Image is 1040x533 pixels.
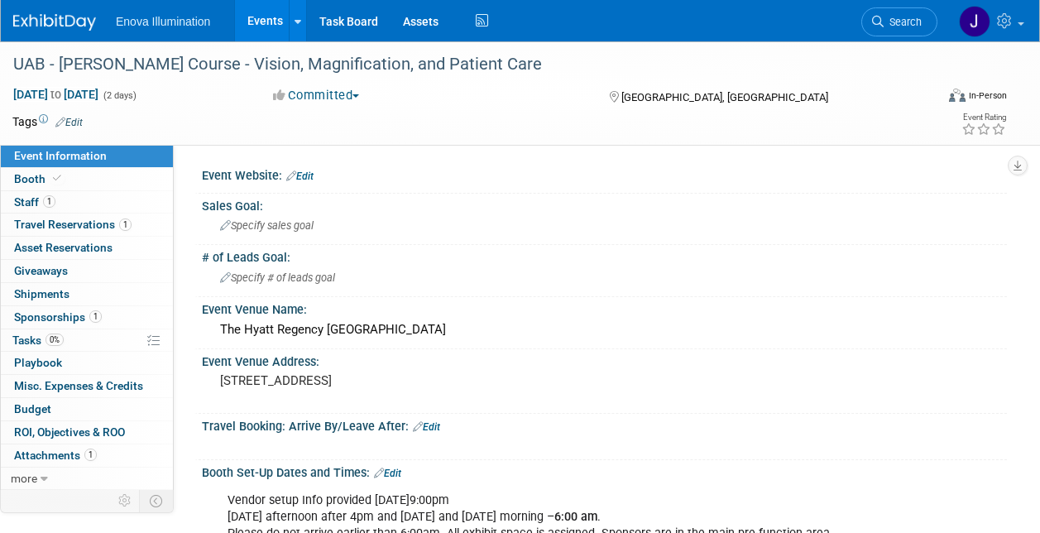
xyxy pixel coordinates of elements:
[959,6,990,37] img: JeffD Dyll
[286,170,314,182] a: Edit
[1,283,173,305] a: Shipments
[862,86,1007,111] div: Event Format
[1,398,173,420] a: Budget
[1,260,173,282] a: Giveaways
[46,334,64,346] span: 0%
[14,195,55,209] span: Staff
[14,264,68,277] span: Giveaways
[14,449,97,462] span: Attachments
[1,352,173,374] a: Playbook
[202,245,1007,266] div: # of Leads Goal:
[1,421,173,444] a: ROI, Objectives & ROO
[119,218,132,231] span: 1
[949,89,966,102] img: Format-Inperson.png
[202,297,1007,318] div: Event Venue Name:
[89,310,102,323] span: 1
[202,349,1007,370] div: Event Venue Address:
[961,113,1006,122] div: Event Rating
[48,88,64,101] span: to
[1,168,173,190] a: Booth
[202,460,1007,482] div: Booth Set-Up Dates and Times:
[214,317,994,343] div: The Hyatt Regency [GEOGRAPHIC_DATA]
[1,237,173,259] a: Asset Reservations
[14,356,62,369] span: Playbook
[14,402,51,415] span: Budget
[14,310,102,324] span: Sponsorships
[202,163,1007,185] div: Event Website:
[111,490,140,511] td: Personalize Event Tab Strip
[14,218,132,231] span: Travel Reservations
[53,174,61,183] i: Booth reservation complete
[11,472,37,485] span: more
[14,379,143,392] span: Misc. Expenses & Credits
[43,195,55,208] span: 1
[7,50,922,79] div: UAB - [PERSON_NAME] Course - Vision, Magnification, and Patient Care
[116,15,210,28] span: Enova Illumination
[14,241,113,254] span: Asset Reservations
[413,421,440,433] a: Edit
[14,425,125,439] span: ROI, Objectives & ROO
[554,510,597,524] b: 6:00 am
[12,113,83,130] td: Tags
[13,14,96,31] img: ExhibitDay
[1,444,173,467] a: Attachments1
[1,145,173,167] a: Event Information
[202,414,1007,435] div: Travel Booking: Arrive By/Leave After:
[1,306,173,329] a: Sponsorships1
[220,271,335,284] span: Specify # of leads goal
[220,373,519,388] pre: [STREET_ADDRESS]
[55,117,83,128] a: Edit
[12,87,99,102] span: [DATE] [DATE]
[884,16,922,28] span: Search
[374,468,401,479] a: Edit
[202,194,1007,214] div: Sales Goal:
[1,468,173,490] a: more
[140,490,174,511] td: Toggle Event Tabs
[1,191,173,214] a: Staff1
[102,90,137,101] span: (2 days)
[1,329,173,352] a: Tasks0%
[220,219,314,232] span: Specify sales goal
[267,87,366,104] button: Committed
[1,214,173,236] a: Travel Reservations1
[861,7,937,36] a: Search
[1,375,173,397] a: Misc. Expenses & Credits
[968,89,1007,102] div: In-Person
[14,287,69,300] span: Shipments
[14,172,65,185] span: Booth
[12,334,64,347] span: Tasks
[621,91,828,103] span: [GEOGRAPHIC_DATA], [GEOGRAPHIC_DATA]
[14,149,107,162] span: Event Information
[84,449,97,461] span: 1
